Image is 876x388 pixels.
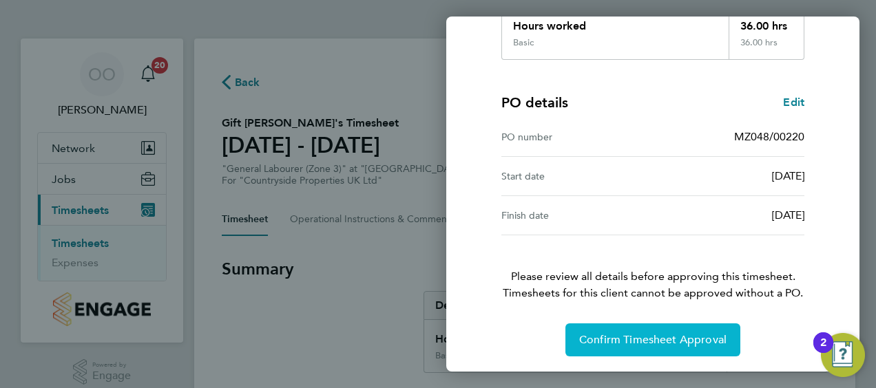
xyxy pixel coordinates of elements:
[820,343,826,360] div: 2
[485,235,821,301] p: Please review all details before approving this timesheet.
[565,323,740,356] button: Confirm Timesheet Approval
[653,168,804,184] div: [DATE]
[579,333,727,347] span: Confirm Timesheet Approval
[821,333,865,377] button: Open Resource Center, 2 new notifications
[501,93,568,112] h4: PO details
[485,285,821,301] span: Timesheets for this client cannot be approved without a PO.
[734,130,804,143] span: MZ048/00220
[502,7,729,37] div: Hours worked
[729,7,804,37] div: 36.00 hrs
[501,168,653,184] div: Start date
[513,37,534,48] div: Basic
[501,207,653,224] div: Finish date
[653,207,804,224] div: [DATE]
[783,94,804,111] a: Edit
[501,129,653,145] div: PO number
[729,37,804,59] div: 36.00 hrs
[783,96,804,109] span: Edit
